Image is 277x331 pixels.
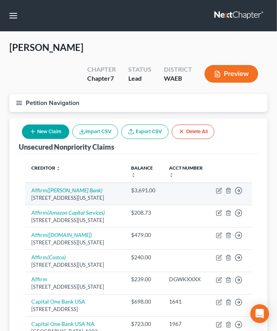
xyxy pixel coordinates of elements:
div: 1967 [169,320,203,328]
div: DGWKXXXX [169,275,203,283]
i: ([DOMAIN_NAME]) [47,232,92,238]
button: Preview [205,65,258,83]
div: [STREET_ADDRESS][US_STATE] [31,261,119,269]
i: unfold_more [131,173,136,177]
i: unfold_more [169,173,174,177]
div: $240.00 [131,253,157,261]
a: Affirm(Amazon Capital Services) [31,209,105,216]
span: [PERSON_NAME] [9,42,83,53]
div: [STREET_ADDRESS][US_STATE] [31,194,119,202]
div: District [164,65,192,74]
a: Capital One Bank USA NA [31,320,95,327]
div: [STREET_ADDRESS][US_STATE] [31,217,119,224]
i: unfold_more [56,166,61,171]
div: $3,691.00 [131,186,157,194]
button: Delete All [172,125,214,139]
a: Acct Number unfold_more [169,165,203,177]
div: WAEB [164,74,192,83]
button: Petition Navigation [9,94,268,112]
div: $479.00 [131,231,157,239]
i: ([PERSON_NAME] Bank) [47,187,103,194]
div: Chapter [87,65,116,74]
div: Lead [128,74,151,83]
div: $698.00 [131,298,157,306]
div: $239.00 [131,275,157,283]
div: 1641 [169,298,203,306]
a: Capital One Bank USA [31,298,85,305]
a: Balance unfold_more [131,165,153,177]
div: Status [128,65,151,74]
div: Chapter [87,74,116,83]
a: Affirm [31,276,47,282]
a: Export CSV [121,125,169,139]
a: Creditor unfold_more [31,165,61,171]
a: Affirm([DOMAIN_NAME]) [31,232,92,238]
div: Open Intercom Messenger [250,304,269,323]
a: Affirm(Costco) [31,254,66,260]
a: Affirm([PERSON_NAME] Bank) [31,187,103,194]
button: New Claim [22,125,69,139]
div: [STREET_ADDRESS][US_STATE] [31,283,119,291]
i: (Costco) [47,254,66,260]
button: Import CSV [72,125,118,139]
div: [STREET_ADDRESS] [31,306,119,313]
div: Unsecured Nonpriority Claims [19,142,114,152]
i: (Amazon Capital Services) [47,209,105,216]
div: $723.00 [131,320,157,328]
div: [STREET_ADDRESS][US_STATE] [31,239,119,246]
div: $208.73 [131,209,157,217]
span: 7 [110,74,114,82]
